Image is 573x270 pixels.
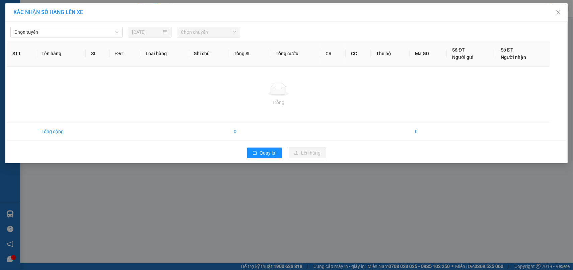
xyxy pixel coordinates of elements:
button: uploadLên hàng [289,148,326,158]
span: Số ĐT [501,47,513,53]
th: Thu hộ [371,41,410,67]
th: Ghi chú [188,41,228,67]
button: rollbackQuay lại [247,148,282,158]
span: Quay lại [260,149,277,157]
td: 0 [410,122,447,141]
th: STT [7,41,36,67]
th: SL [86,41,110,67]
button: Close [549,3,568,22]
th: Tổng SL [228,41,270,67]
span: XÁC NHẬN SỐ HÀNG LÊN XE [13,9,83,15]
span: Chọn chuyến [181,27,236,37]
div: Trống [12,99,545,106]
span: Chọn tuyến [14,27,119,37]
th: ĐVT [110,41,140,67]
th: Tên hàng [36,41,86,67]
input: 15/08/2025 [132,28,161,36]
th: Mã GD [410,41,447,67]
span: Người gửi [452,55,474,60]
th: CR [320,41,345,67]
th: CC [346,41,371,67]
th: Tổng cước [270,41,320,67]
span: close [556,10,561,15]
span: rollback [253,151,257,156]
th: Loại hàng [140,41,188,67]
span: Số ĐT [452,47,465,53]
td: Tổng cộng [36,122,86,141]
span: Người nhận [501,55,526,60]
td: 0 [228,122,270,141]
